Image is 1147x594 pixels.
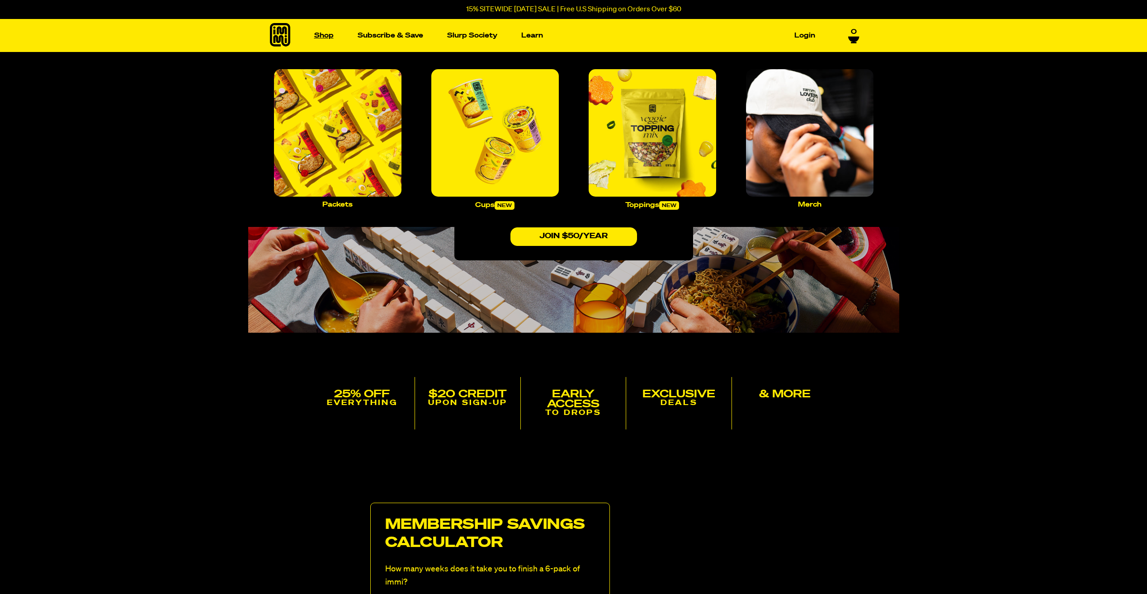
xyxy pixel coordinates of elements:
[589,69,716,197] img: Toppings_large.jpg
[322,201,353,208] p: Packets
[475,201,514,210] p: Cups
[354,28,427,42] a: Subscribe & Save
[310,362,838,377] h2: JOIN THE SOCIETY
[659,201,679,210] span: new
[524,389,623,409] h5: Early Access
[385,516,595,563] h4: MEMBERSHIP SAVINGS CALCULATOR
[736,389,834,399] h5: & MORE
[428,66,562,213] a: Cupsnew
[495,201,514,210] span: new
[270,66,405,212] a: Packets
[524,409,623,417] p: TO DROPS
[848,28,859,43] a: 0
[444,28,501,42] a: Slurp Society
[274,69,401,197] img: Packets_large.jpg
[510,227,637,246] button: JOIN $50/yEAr
[630,389,728,399] h5: EXCLUSIVE
[385,563,595,589] p: How many weeks does it take you to finish a 6-pack of immi?
[466,5,681,14] p: 15% SITEWIDE [DATE] SALE | Free U.S Shipping on Orders Over $60
[798,201,821,208] p: Merch
[419,399,517,407] p: UPON SIGN-UP
[746,69,873,197] img: Merch_large.jpg
[313,399,411,407] p: EVERYTHING
[518,28,547,42] a: Learn
[431,69,559,197] img: Cups_large.jpg
[311,19,819,52] nav: Main navigation
[585,66,720,213] a: Toppingsnew
[419,389,517,399] h5: $20 CREDIT
[625,201,679,210] p: Toppings
[313,389,411,399] h5: 25% off
[311,28,337,42] a: Shop
[851,28,857,36] span: 0
[630,399,728,407] p: DEALS
[791,28,819,42] a: Login
[742,66,877,212] a: Merch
